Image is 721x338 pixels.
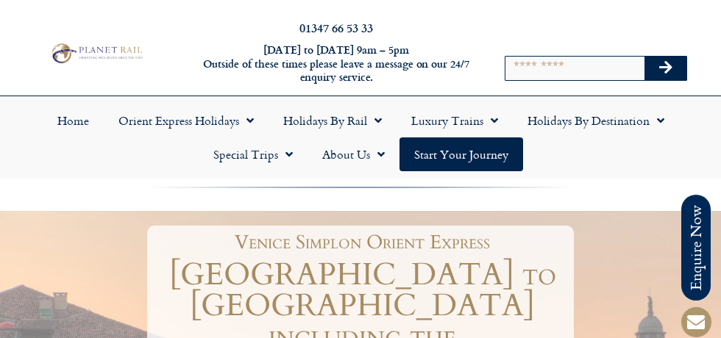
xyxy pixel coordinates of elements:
[644,57,687,80] button: Search
[7,104,714,171] nav: Menu
[399,137,523,171] a: Start your Journey
[48,41,145,65] img: Planet Rail Train Holidays Logo
[308,137,399,171] a: About Us
[196,43,477,84] h6: [DATE] to [DATE] 9am – 5pm Outside of these times please leave a message on our 24/7 enquiry serv...
[199,137,308,171] a: Special Trips
[513,104,679,137] a: Holidays by Destination
[397,104,513,137] a: Luxury Trains
[104,104,269,137] a: Orient Express Holidays
[299,19,373,36] a: 01347 66 53 33
[158,233,566,252] h1: Venice Simplon Orient Express
[43,104,104,137] a: Home
[269,104,397,137] a: Holidays by Rail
